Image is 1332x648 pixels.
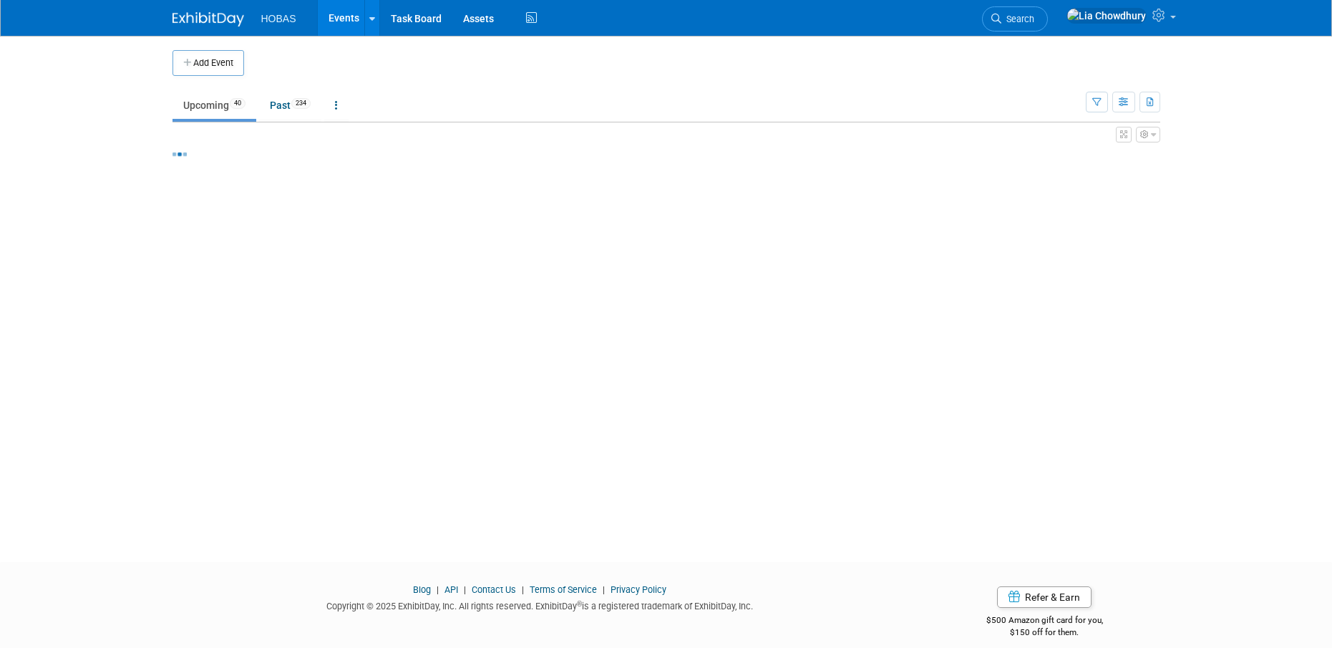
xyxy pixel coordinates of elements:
[172,596,908,613] div: Copyright © 2025 ExhibitDay, Inc. All rights reserved. ExhibitDay is a registered trademark of Ex...
[172,153,187,156] img: loading...
[599,584,608,595] span: |
[172,50,244,76] button: Add Event
[518,584,528,595] span: |
[444,584,458,595] a: API
[433,584,442,595] span: |
[982,6,1048,32] a: Search
[1066,8,1147,24] img: Lia Chowdhury
[261,13,296,24] span: HOBAS
[611,584,666,595] a: Privacy Policy
[413,584,431,595] a: Blog
[929,605,1160,638] div: $500 Amazon gift card for you,
[530,584,597,595] a: Terms of Service
[172,92,256,119] a: Upcoming40
[577,600,582,608] sup: ®
[997,586,1092,608] a: Refer & Earn
[230,98,246,109] span: 40
[259,92,321,119] a: Past234
[1001,14,1034,24] span: Search
[929,627,1160,639] div: $150 off for them.
[291,98,311,109] span: 234
[460,584,470,595] span: |
[472,584,516,595] a: Contact Us
[172,12,244,26] img: ExhibitDay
